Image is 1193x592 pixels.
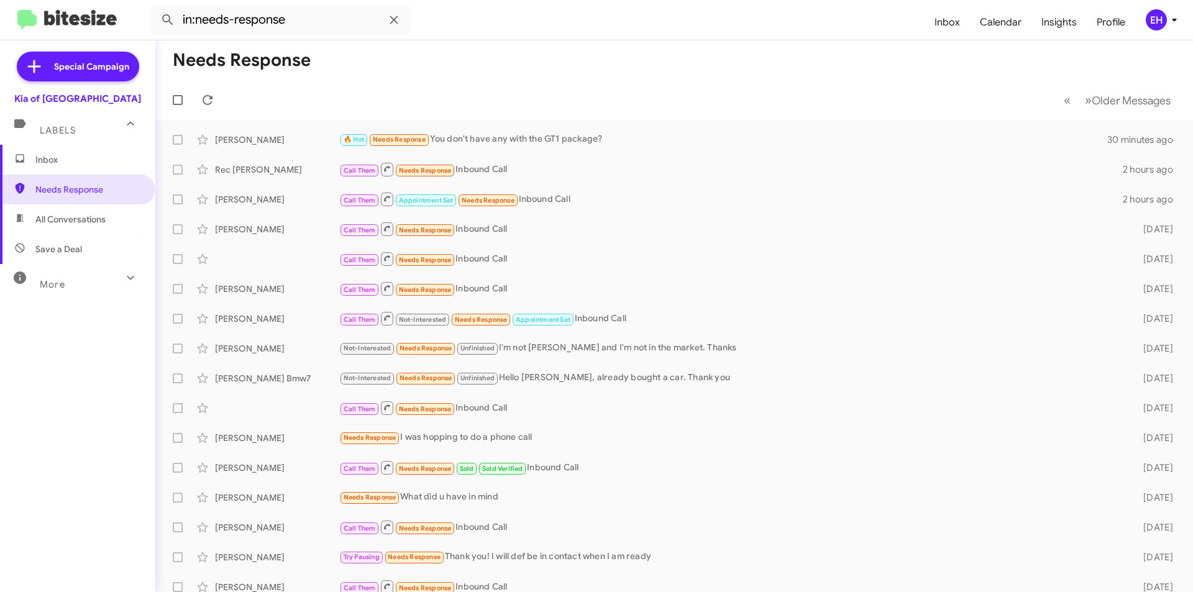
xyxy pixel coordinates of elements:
span: Needs Response [399,286,452,294]
span: Sold Verified [482,465,523,473]
span: Needs Response [399,226,452,234]
span: Unfinished [460,374,495,382]
span: Inbox [35,153,141,166]
div: [PERSON_NAME] [215,283,339,295]
span: All Conversations [35,213,106,225]
div: Kia of [GEOGRAPHIC_DATA] [14,93,141,105]
div: Inbound Call [339,191,1123,207]
span: Call Them [344,166,376,175]
span: Needs Response [399,405,452,413]
div: [DATE] [1123,223,1183,235]
div: [DATE] [1123,462,1183,474]
span: Call Them [344,524,376,532]
div: [DATE] [1123,521,1183,534]
span: Not-Interested [344,344,391,352]
div: [DATE] [1123,491,1183,504]
span: Call Them [344,316,376,324]
span: Appointment Set [516,316,570,324]
div: [PERSON_NAME] [215,134,339,146]
span: Needs Response [462,196,514,204]
div: [DATE] [1123,283,1183,295]
a: Calendar [970,4,1031,40]
span: Needs Response [399,524,452,532]
span: Not-Interested [344,374,391,382]
div: Inbound Call [339,400,1123,416]
span: Needs Response [35,183,141,196]
span: Needs Response [344,493,396,501]
span: Appointment Set [399,196,454,204]
a: Special Campaign [17,52,139,81]
div: [PERSON_NAME] [215,312,339,325]
span: Call Them [344,256,376,264]
span: Needs Response [400,374,452,382]
span: « [1064,93,1071,108]
span: Needs Response [373,135,426,143]
span: Sold [460,465,474,473]
nav: Page navigation example [1057,88,1178,113]
div: [PERSON_NAME] [215,432,339,444]
div: Inbound Call [339,311,1123,326]
span: Call Them [344,584,376,592]
div: Inbound Call [339,221,1123,237]
div: Thank you! I will def be in contact when I am ready [339,550,1123,564]
span: Needs Response [400,344,452,352]
span: Save a Deal [35,243,82,255]
div: [DATE] [1123,551,1183,563]
div: [PERSON_NAME] [215,521,339,534]
div: Inbound Call [339,460,1123,475]
div: [PERSON_NAME] [215,342,339,355]
span: Needs Response [455,316,508,324]
button: Next [1077,88,1178,113]
h1: Needs Response [173,50,311,70]
div: 30 minutes ago [1108,134,1183,146]
div: [DATE] [1123,402,1183,414]
div: 2 hours ago [1123,193,1183,206]
span: 🔥 Hot [344,135,365,143]
span: Unfinished [460,344,495,352]
button: EH [1135,9,1179,30]
div: I'm not [PERSON_NAME] and I'm not in the market. Thanks [339,341,1123,355]
div: What did u have in mind [339,490,1123,504]
span: Special Campaign [54,60,129,73]
span: Call Them [344,226,376,234]
div: [PERSON_NAME] [215,462,339,474]
div: [DATE] [1123,312,1183,325]
div: [PERSON_NAME] [215,193,339,206]
span: Call Them [344,286,376,294]
div: [PERSON_NAME] [215,551,339,563]
div: 2 hours ago [1123,163,1183,176]
span: Not-Interested [399,316,447,324]
div: [PERSON_NAME] Bmw7 [215,372,339,385]
a: Inbox [925,4,970,40]
div: Inbound Call [339,281,1123,296]
span: Try Pausing [344,553,380,561]
div: [DATE] [1123,342,1183,355]
div: Inbound Call [339,251,1123,266]
span: Call Them [344,405,376,413]
div: Hello [PERSON_NAME], already bought a car. Thank you [339,371,1123,385]
span: Needs Response [399,584,452,592]
div: Inbound Call [339,519,1123,535]
div: I was hopping to do a phone call [339,430,1123,445]
div: [PERSON_NAME] [215,223,339,235]
span: Call Them [344,196,376,204]
div: [DATE] [1123,372,1183,385]
div: Rec [PERSON_NAME] [215,163,339,176]
div: You don't have any with the GT1 package? [339,132,1108,147]
button: Previous [1056,88,1078,113]
div: [PERSON_NAME] [215,491,339,504]
span: » [1085,93,1092,108]
span: Needs Response [388,553,441,561]
span: Needs Response [399,166,452,175]
div: EH [1146,9,1167,30]
input: Search [150,5,411,35]
div: [DATE] [1123,432,1183,444]
a: Profile [1087,4,1135,40]
span: More [40,279,65,290]
a: Insights [1031,4,1087,40]
div: Inbound Call [339,162,1123,177]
